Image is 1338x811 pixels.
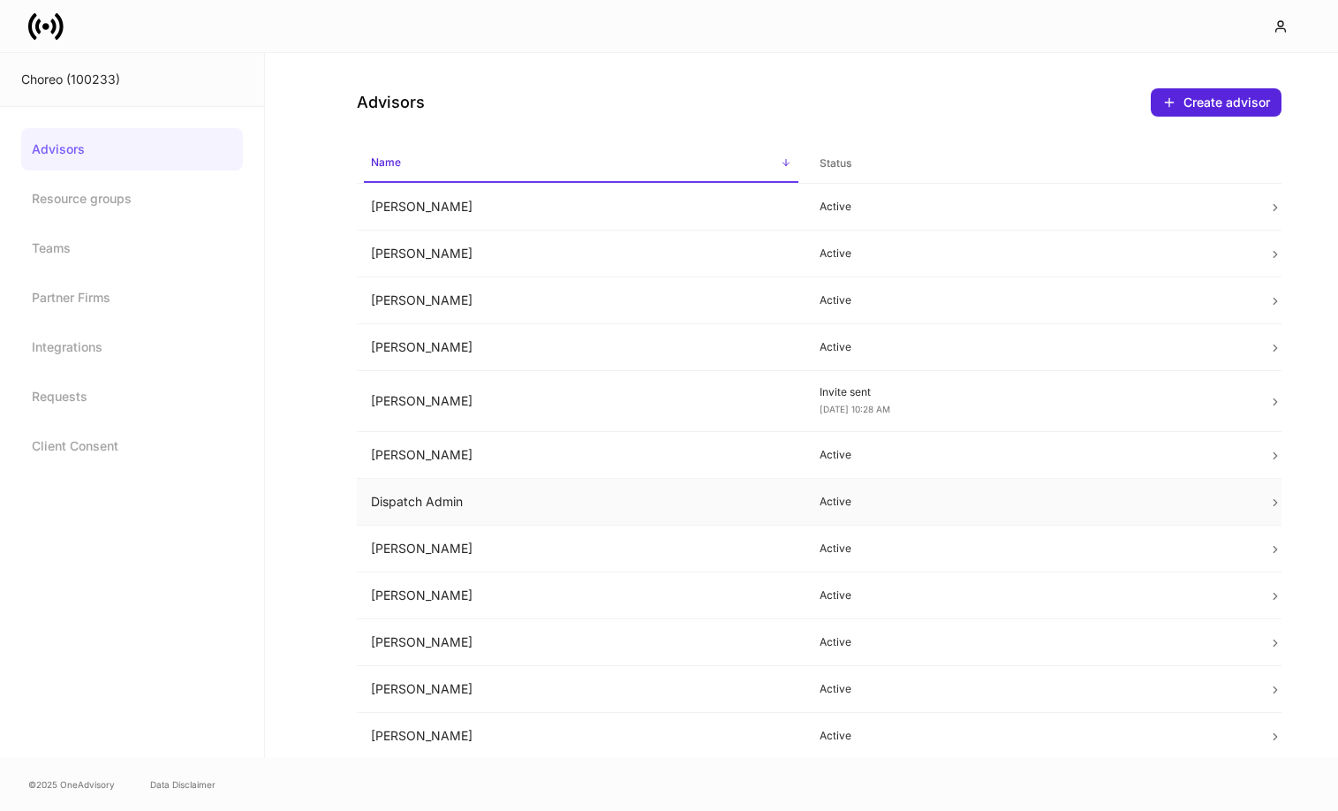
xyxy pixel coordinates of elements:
a: Integrations [21,326,243,368]
a: Data Disclaimer [150,777,215,792]
h4: Advisors [357,92,425,113]
a: Client Consent [21,425,243,467]
td: [PERSON_NAME] [357,619,805,666]
span: Name [364,145,798,183]
p: Active [820,200,1240,214]
span: © 2025 OneAdvisory [28,777,115,792]
p: Active [820,542,1240,556]
p: Active [820,340,1240,354]
p: Active [820,682,1240,696]
h6: Name [371,154,401,171]
a: Requests [21,375,243,418]
td: [PERSON_NAME] [357,432,805,479]
div: Create advisor [1183,94,1270,111]
td: [PERSON_NAME] [357,572,805,619]
td: [PERSON_NAME] [357,184,805,231]
p: Active [820,293,1240,307]
td: [PERSON_NAME] [357,371,805,432]
p: Active [820,635,1240,649]
a: Partner Firms [21,277,243,319]
td: [PERSON_NAME] [357,526,805,572]
p: Active [820,588,1240,603]
p: Active [820,246,1240,261]
a: Advisors [21,128,243,171]
td: [PERSON_NAME] [357,231,805,277]
p: Active [820,729,1240,743]
div: Choreo (100233) [21,71,243,88]
td: [PERSON_NAME] [357,277,805,324]
h6: Status [820,155,851,171]
span: [DATE] 10:28 AM [820,404,890,414]
td: [PERSON_NAME] [357,324,805,371]
span: Status [813,146,1247,182]
td: Dispatch Admin [357,479,805,526]
td: [PERSON_NAME] [357,666,805,713]
a: Resource groups [21,178,243,220]
button: Create advisor [1151,88,1281,117]
p: Active [820,448,1240,462]
a: Teams [21,227,243,269]
p: Active [820,495,1240,509]
p: Invite sent [820,385,1240,399]
td: [PERSON_NAME] [357,713,805,760]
